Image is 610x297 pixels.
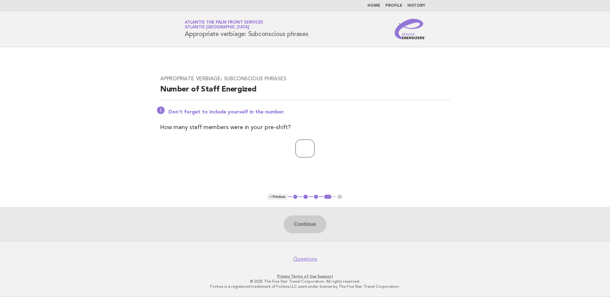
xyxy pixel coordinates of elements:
[291,274,316,279] a: Terms of Use
[277,274,290,279] a: Privacy
[160,76,450,82] h3: Appropriate verbiage: Subconscious phrases
[313,194,319,200] button: 3
[302,194,309,200] button: 2
[385,4,402,8] a: Profile
[395,19,425,39] img: Service Energizers
[292,194,299,200] button: 1
[317,274,333,279] a: Support
[110,284,500,289] p: Forbes is a registered trademark of Forbes LLC used under license by The Five Star Travel Corpora...
[160,123,450,132] p: How many staff members were in your pre-shift?
[267,194,288,200] button: < Previous
[293,256,317,262] a: Questions
[160,84,450,100] h2: Number of Staff Energized
[185,21,309,37] h1: Appropriate verbiage: Subconscious phrases
[368,4,380,8] a: Home
[185,20,263,29] a: Atlantis The Palm Front ServicesAtlantis [GEOGRAPHIC_DATA]
[110,274,500,279] p: · ·
[185,25,249,30] span: Atlantis [GEOGRAPHIC_DATA]
[407,4,425,8] a: History
[110,279,500,284] p: © 2025 The Five Star Travel Corporation. All rights reserved.
[168,109,450,115] p: Don't forget to include yourself in the number.
[323,194,332,200] button: 4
